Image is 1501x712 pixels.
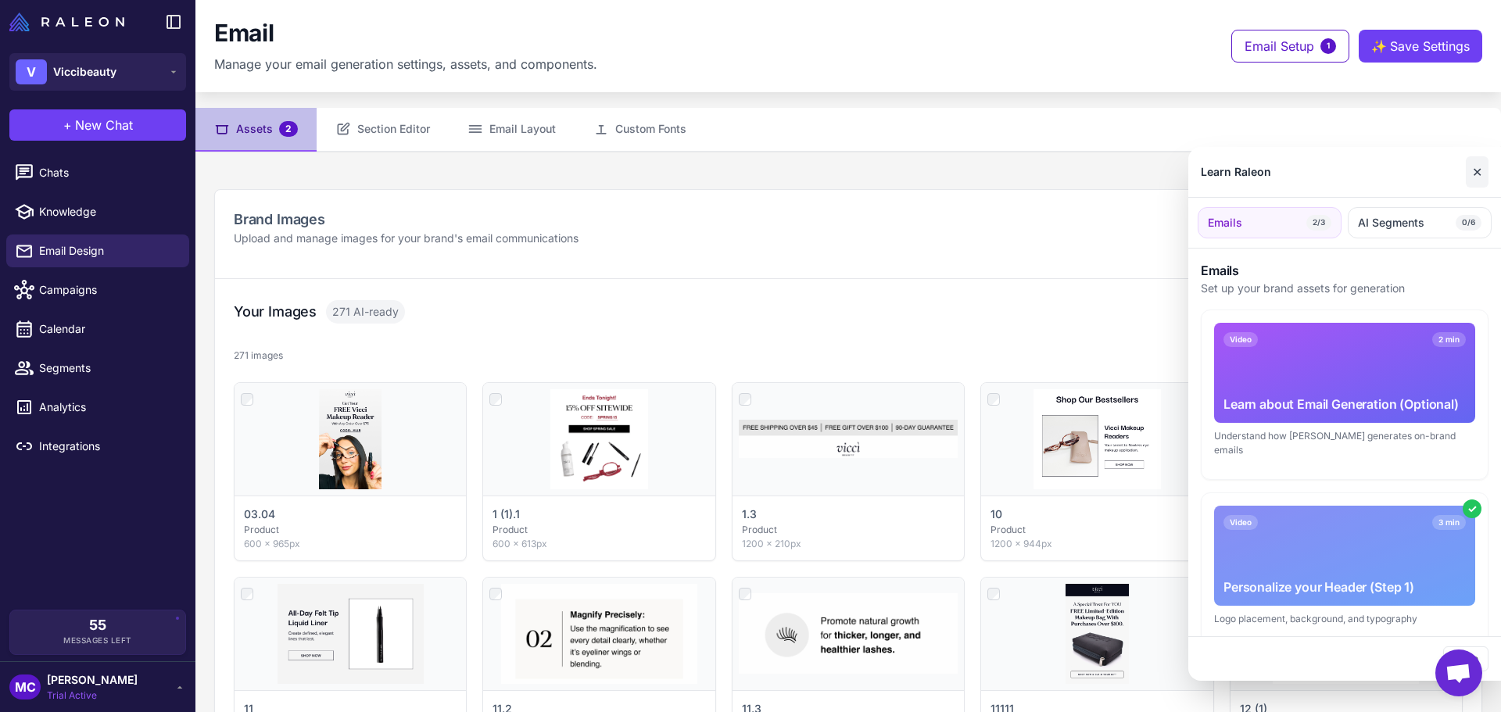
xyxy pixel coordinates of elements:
span: AI Segments [1358,214,1424,231]
button: Close [1466,156,1488,188]
div: Logo placement, background, and typography [1214,612,1475,626]
button: Personalize [1214,635,1267,649]
span: 3 min [1432,515,1466,530]
div: Learn Raleon [1201,163,1271,181]
span: Emails [1208,214,1242,231]
div: Personalize your Header (Step 1) [1223,578,1466,596]
span: 2 min [1432,332,1466,347]
h3: Emails [1201,261,1488,280]
button: Emails2/3 [1198,207,1342,238]
div: Learn about Email Generation (Optional) [1223,395,1466,413]
button: Close [1443,646,1488,671]
div: Understand how [PERSON_NAME] generates on-brand emails [1214,429,1475,457]
div: ✓ [1463,499,1481,518]
span: Video [1223,332,1258,347]
p: Set up your brand assets for generation [1201,280,1488,297]
div: Open chat [1435,649,1482,696]
button: AI Segments0/6 [1348,207,1492,238]
span: Video [1223,515,1258,530]
span: 0/6 [1456,215,1481,231]
span: 2/3 [1306,215,1331,231]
